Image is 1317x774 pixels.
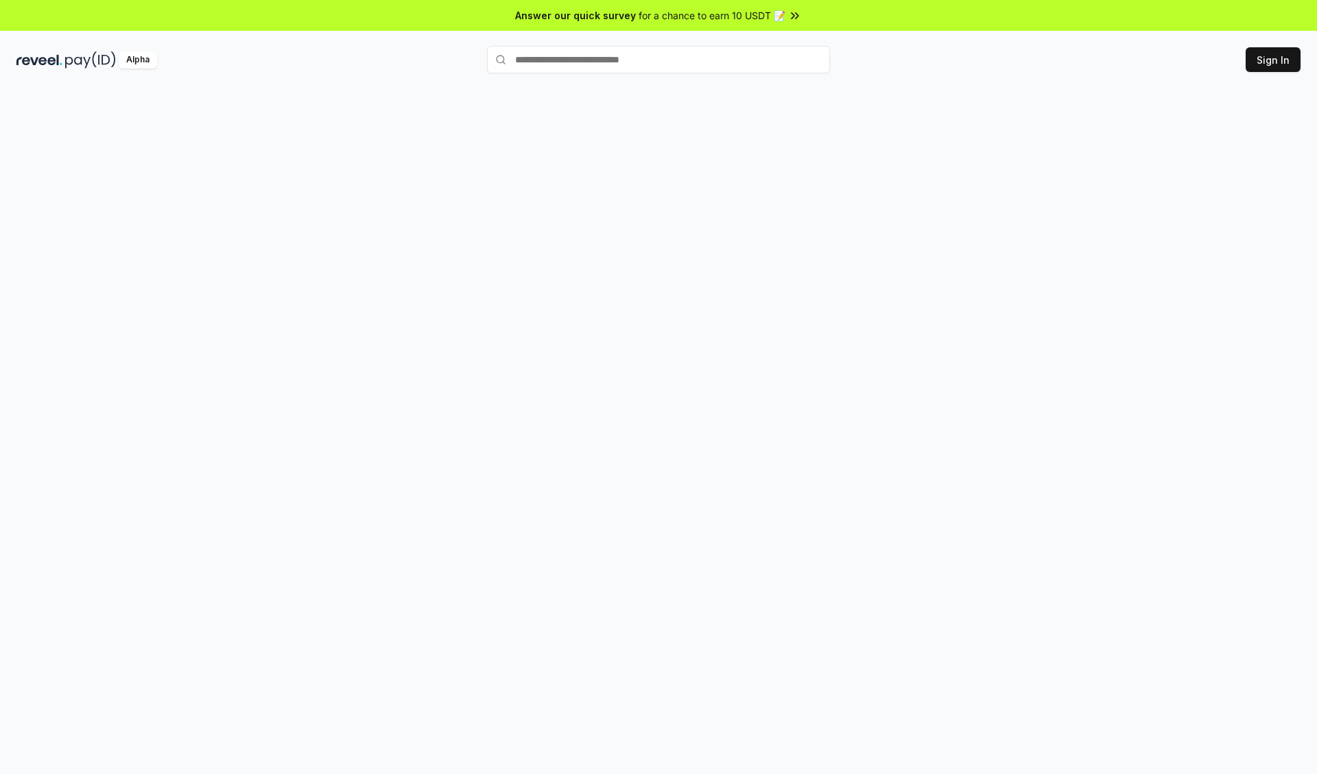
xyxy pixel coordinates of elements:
span: for a chance to earn 10 USDT 📝 [639,8,785,23]
div: Alpha [119,51,157,69]
img: reveel_dark [16,51,62,69]
button: Sign In [1246,47,1301,72]
img: pay_id [65,51,116,69]
span: Answer our quick survey [515,8,636,23]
